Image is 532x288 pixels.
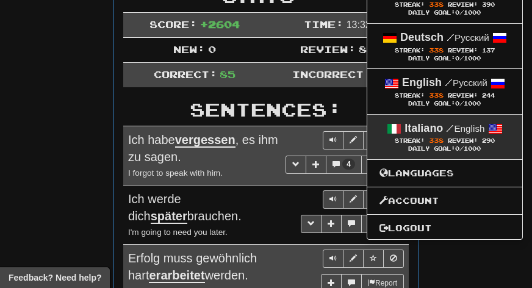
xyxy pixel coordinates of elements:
button: Add sentence to collection [306,156,326,174]
small: English [446,123,484,134]
span: Streak: [395,92,425,99]
button: Toggle favorite [363,250,384,268]
div: Sentence controls [323,250,404,268]
span: 338 [429,1,444,8]
div: Daily Goal: /1000 [379,100,510,108]
small: Русский [447,32,489,43]
button: 4 [326,156,362,175]
small: I forgot to speak with him. [128,168,223,178]
span: 244 [482,92,495,99]
span: 390 [482,1,495,8]
div: More sentence controls [286,156,404,175]
span: + 2604 [200,18,240,30]
span: Open feedback widget [9,272,101,284]
span: Correct: [154,68,217,80]
span: Review: [448,92,478,99]
button: Toggle grammar [286,156,306,174]
a: Languages [367,165,522,181]
span: Review: [300,43,356,55]
button: Report [361,215,404,233]
div: Daily Goal: /1000 [379,9,510,17]
span: 85 [359,43,375,55]
span: 338 [429,137,444,144]
button: Toggle favorite [363,131,384,149]
button: Edit sentence [343,131,364,149]
button: Toggle ignore [383,250,404,268]
span: Review: [448,47,478,54]
span: New: [173,43,205,55]
span: / [446,123,454,134]
span: 0 [455,100,459,107]
span: 0 [455,9,459,16]
button: Report [361,156,404,174]
span: 0 [455,55,459,62]
span: Ich habe , es ihm zu sagen. [128,133,278,164]
span: Time: [304,18,343,30]
span: Review: [448,1,478,8]
button: Add sentence to collection [321,215,342,233]
u: vergessen [175,133,235,148]
span: 137 [482,47,495,54]
span: Score: [149,18,197,30]
span: Streak: [395,137,425,144]
div: More sentence controls [301,215,404,233]
div: Daily Goal: /1000 [379,55,510,63]
a: English /Русский Streak: 338 Review: 244 Daily Goal:0/1000 [367,69,522,113]
span: 13 : 32 [347,20,371,30]
span: Incorrect: [292,68,372,80]
span: Streak: [395,1,425,8]
div: Sentence controls [323,131,404,149]
a: Italiano /English Streak: 338 Review: 290 Daily Goal:0/1000 [367,115,522,159]
div: Daily Goal: /1000 [379,145,510,153]
div: Sentence controls [323,190,404,209]
span: 338 [429,92,444,99]
span: 85 [220,68,235,80]
strong: Italiano [404,122,443,134]
span: 0 [208,43,216,55]
span: Ich werde dich brauchen. [128,192,242,225]
span: 290 [482,137,495,144]
strong: English [402,76,442,88]
small: Русский [445,77,487,88]
button: Play sentence audio [323,190,343,209]
small: I'm going to need you later. [128,228,228,237]
a: Account [367,193,522,209]
strong: Deutsch [400,31,444,43]
span: 338 [429,46,444,54]
span: Review: [448,137,478,144]
span: Streak: [395,47,425,54]
button: Toggle favorite [363,190,384,209]
u: später [151,209,187,224]
button: Play sentence audio [323,131,343,149]
span: 4 [347,160,351,168]
h2: Sentences: [123,99,409,120]
button: Edit sentence [343,190,364,209]
span: / [445,77,453,88]
span: 0 [455,145,459,152]
a: Logout [367,220,522,236]
a: Deutsch /Русский Streak: 338 Review: 137 Daily Goal:0/1000 [367,24,522,68]
button: Play sentence audio [323,250,343,268]
button: Edit sentence [343,250,364,268]
u: erarbeitet [149,268,204,283]
span: Erfolg muss gewöhnlich hart werden. [128,251,257,284]
button: Toggle grammar [301,215,322,233]
span: / [447,32,455,43]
